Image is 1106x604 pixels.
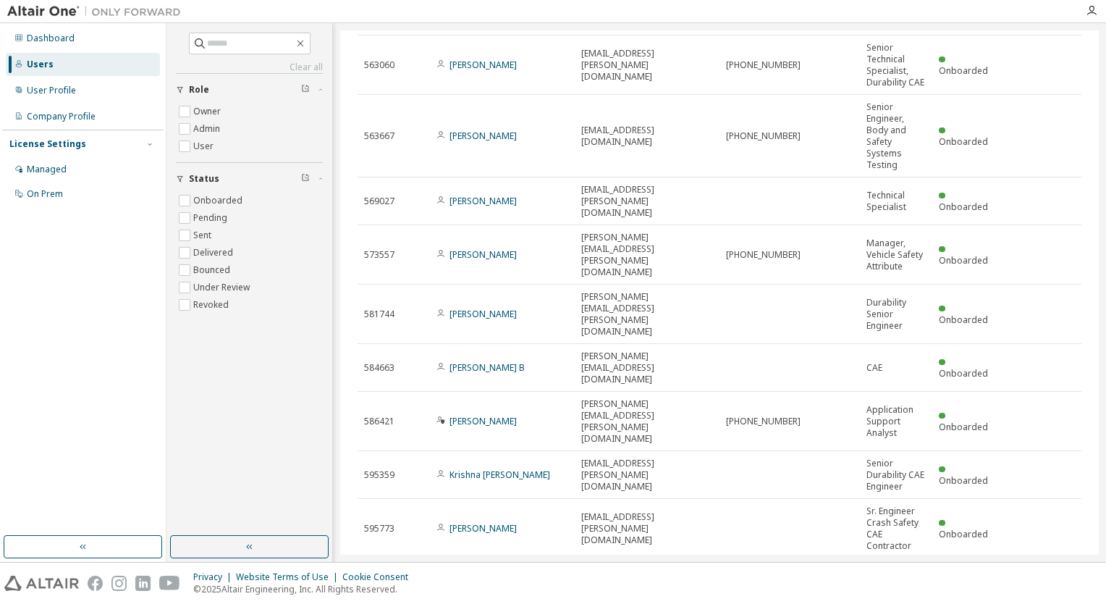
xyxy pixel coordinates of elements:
span: Role [189,84,209,96]
div: Dashboard [27,33,75,44]
span: Sr. Engineer Crash Safety CAE Contractor [866,506,926,552]
a: [PERSON_NAME] [449,248,517,261]
div: Company Profile [27,111,96,122]
label: User [193,138,216,155]
label: Bounced [193,261,233,279]
label: Sent [193,227,214,244]
span: Onboarded [939,135,988,148]
span: Onboarded [939,314,988,326]
label: Owner [193,103,224,120]
span: Clear filter [301,173,310,185]
span: Durability Senior Engineer [866,297,926,332]
span: 595359 [364,469,394,481]
span: [PHONE_NUMBER] [726,59,801,71]
img: instagram.svg [111,576,127,591]
span: CAE [866,362,882,374]
label: Pending [193,209,230,227]
a: [PERSON_NAME] [449,195,517,207]
span: [PERSON_NAME][EMAIL_ADDRESS][PERSON_NAME][DOMAIN_NAME] [581,398,713,445]
span: Onboarded [939,64,988,77]
span: Onboarded [939,254,988,267]
span: [EMAIL_ADDRESS][PERSON_NAME][DOMAIN_NAME] [581,511,713,546]
span: [PERSON_NAME][EMAIL_ADDRESS][DOMAIN_NAME] [581,351,713,385]
div: On Prem [27,188,63,200]
span: [PHONE_NUMBER] [726,130,801,142]
span: [EMAIL_ADDRESS][PERSON_NAME][DOMAIN_NAME] [581,48,713,83]
span: 569027 [364,196,394,207]
img: facebook.svg [88,576,103,591]
span: 584663 [364,362,394,374]
span: Onboarded [939,474,988,487]
img: altair_logo.svg [4,576,79,591]
span: [PHONE_NUMBER] [726,416,801,427]
span: [PHONE_NUMBER] [726,249,801,261]
div: User Profile [27,85,76,96]
span: Onboarded [939,421,988,433]
span: [EMAIL_ADDRESS][DOMAIN_NAME] [581,125,713,148]
a: [PERSON_NAME] [449,415,517,427]
span: 595773 [364,523,394,534]
div: Managed [27,164,67,175]
a: [PERSON_NAME] B [449,361,525,374]
div: License Settings [9,138,86,150]
span: Clear filter [301,84,310,96]
button: Role [176,74,323,106]
span: [PERSON_NAME][EMAIL_ADDRESS][PERSON_NAME][DOMAIN_NAME] [581,232,713,278]
label: Admin [193,120,223,138]
span: Senior Technical Specialist, Durability CAE [866,42,926,88]
div: Users [27,59,54,70]
label: Under Review [193,279,253,296]
p: © 2025 Altair Engineering, Inc. All Rights Reserved. [193,583,417,595]
div: Privacy [193,571,236,583]
div: Cookie Consent [342,571,417,583]
span: Onboarded [939,528,988,540]
span: 563060 [364,59,394,71]
span: Senior Durability CAE Engineer [866,458,926,492]
span: Application Support Analyst [866,404,926,439]
span: Onboarded [939,201,988,213]
span: 581744 [364,309,394,320]
a: [PERSON_NAME] [449,130,517,142]
span: [PERSON_NAME][EMAIL_ADDRESS][PERSON_NAME][DOMAIN_NAME] [581,291,713,337]
span: [EMAIL_ADDRESS][PERSON_NAME][DOMAIN_NAME] [581,184,713,219]
span: Manager, Vehicle Safety Attribute [866,238,926,272]
span: Senior Engineer, Body and Safety Systems Testing [866,101,926,171]
a: Krishna [PERSON_NAME] [449,469,550,481]
img: Altair One [7,4,188,19]
a: [PERSON_NAME] [449,308,517,320]
img: youtube.svg [159,576,180,591]
button: Status [176,163,323,195]
span: 563667 [364,130,394,142]
label: Onboarded [193,192,245,209]
a: [PERSON_NAME] [449,522,517,534]
span: 586421 [364,416,394,427]
span: Technical Specialist [866,190,926,213]
span: Onboarded [939,367,988,379]
a: [PERSON_NAME] [449,59,517,71]
img: linkedin.svg [135,576,151,591]
span: 573557 [364,249,394,261]
span: Status [189,173,219,185]
a: Clear all [176,62,323,73]
div: Website Terms of Use [236,571,342,583]
label: Revoked [193,296,232,314]
span: [EMAIL_ADDRESS][PERSON_NAME][DOMAIN_NAME] [581,458,713,492]
label: Delivered [193,244,236,261]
